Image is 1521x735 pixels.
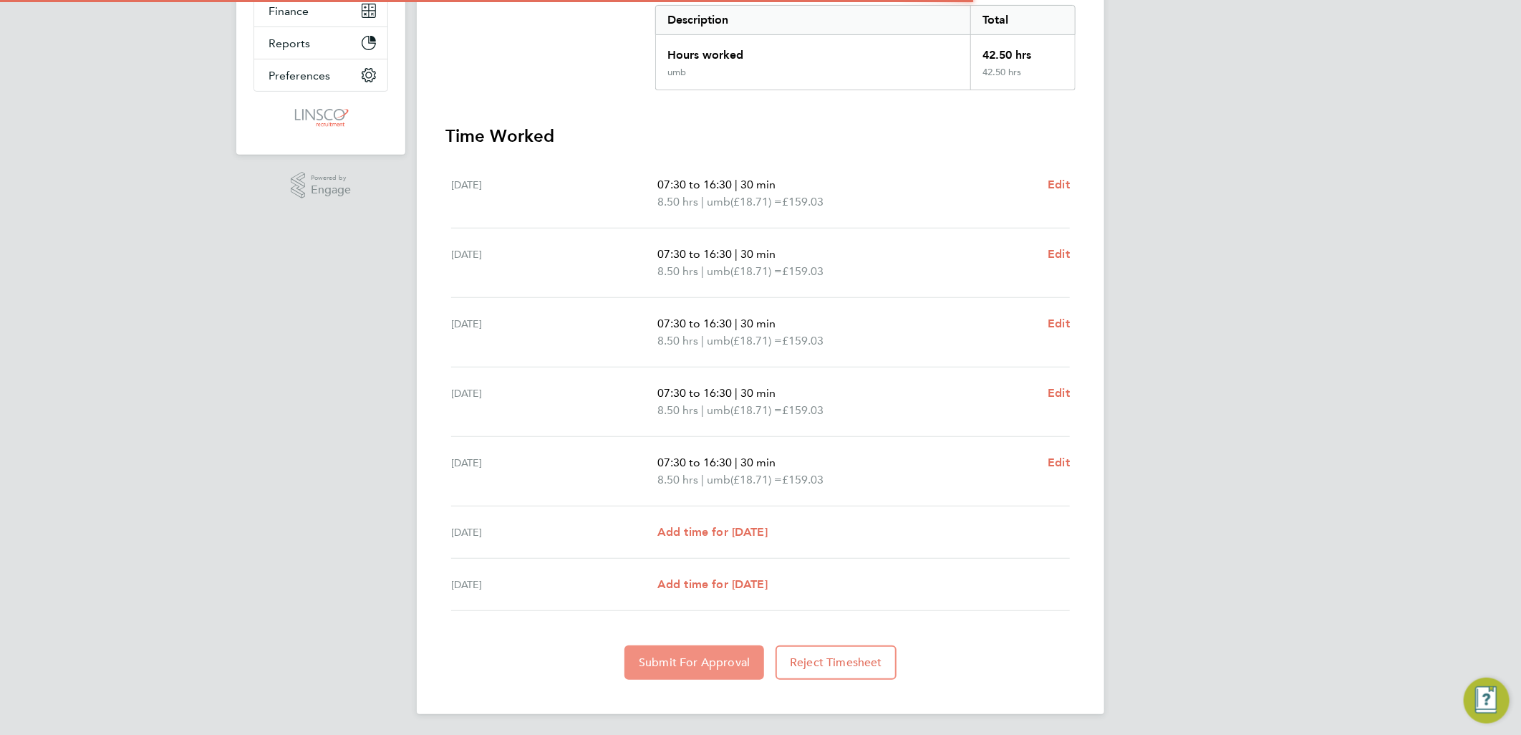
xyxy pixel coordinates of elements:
[657,334,698,347] span: 8.50 hrs
[655,5,1076,90] div: Summary
[701,334,704,347] span: |
[639,655,750,670] span: Submit For Approval
[735,247,738,261] span: |
[657,524,768,541] a: Add time for [DATE]
[269,69,330,82] span: Preferences
[707,193,730,211] span: umb
[776,645,897,680] button: Reject Timesheet
[707,332,730,350] span: umb
[451,385,657,419] div: [DATE]
[1048,385,1070,402] a: Edit
[701,473,704,486] span: |
[782,195,824,208] span: £159.03
[782,264,824,278] span: £159.03
[1048,246,1070,263] a: Edit
[970,67,1075,90] div: 42.50 hrs
[1464,678,1510,724] button: Engage Resource Center
[254,27,387,59] button: Reports
[657,264,698,278] span: 8.50 hrs
[657,178,732,191] span: 07:30 to 16:30
[1048,454,1070,471] a: Edit
[740,386,776,400] span: 30 min
[657,576,768,593] a: Add time for [DATE]
[656,35,970,67] div: Hours worked
[1048,176,1070,193] a: Edit
[730,195,782,208] span: (£18.71) =
[740,247,776,261] span: 30 min
[701,195,704,208] span: |
[269,4,309,18] span: Finance
[735,456,738,469] span: |
[451,176,657,211] div: [DATE]
[740,178,776,191] span: 30 min
[667,67,686,78] div: umb
[657,456,732,469] span: 07:30 to 16:30
[782,403,824,417] span: £159.03
[730,403,782,417] span: (£18.71) =
[657,195,698,208] span: 8.50 hrs
[657,403,698,417] span: 8.50 hrs
[451,524,657,541] div: [DATE]
[1048,315,1070,332] a: Edit
[735,178,738,191] span: |
[1048,386,1070,400] span: Edit
[707,471,730,489] span: umb
[657,386,732,400] span: 07:30 to 16:30
[740,456,776,469] span: 30 min
[624,645,764,680] button: Submit For Approval
[707,263,730,280] span: umb
[291,106,350,129] img: linsco-logo-retina.png
[451,576,657,593] div: [DATE]
[735,386,738,400] span: |
[1048,456,1070,469] span: Edit
[657,525,768,539] span: Add time for [DATE]
[701,403,704,417] span: |
[253,106,388,129] a: Go to home page
[1048,317,1070,330] span: Edit
[790,655,882,670] span: Reject Timesheet
[735,317,738,330] span: |
[730,334,782,347] span: (£18.71) =
[311,184,351,196] span: Engage
[657,247,732,261] span: 07:30 to 16:30
[782,473,824,486] span: £159.03
[657,317,732,330] span: 07:30 to 16:30
[1048,178,1070,191] span: Edit
[656,6,970,34] div: Description
[451,454,657,489] div: [DATE]
[269,37,310,50] span: Reports
[311,172,351,184] span: Powered by
[451,315,657,350] div: [DATE]
[1048,247,1070,261] span: Edit
[782,334,824,347] span: £159.03
[970,35,1075,67] div: 42.50 hrs
[445,125,1076,148] h3: Time Worked
[707,402,730,419] span: umb
[701,264,704,278] span: |
[730,473,782,486] span: (£18.71) =
[254,59,387,91] button: Preferences
[657,577,768,591] span: Add time for [DATE]
[291,172,352,199] a: Powered byEngage
[970,6,1075,34] div: Total
[740,317,776,330] span: 30 min
[730,264,782,278] span: (£18.71) =
[451,246,657,280] div: [DATE]
[657,473,698,486] span: 8.50 hrs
